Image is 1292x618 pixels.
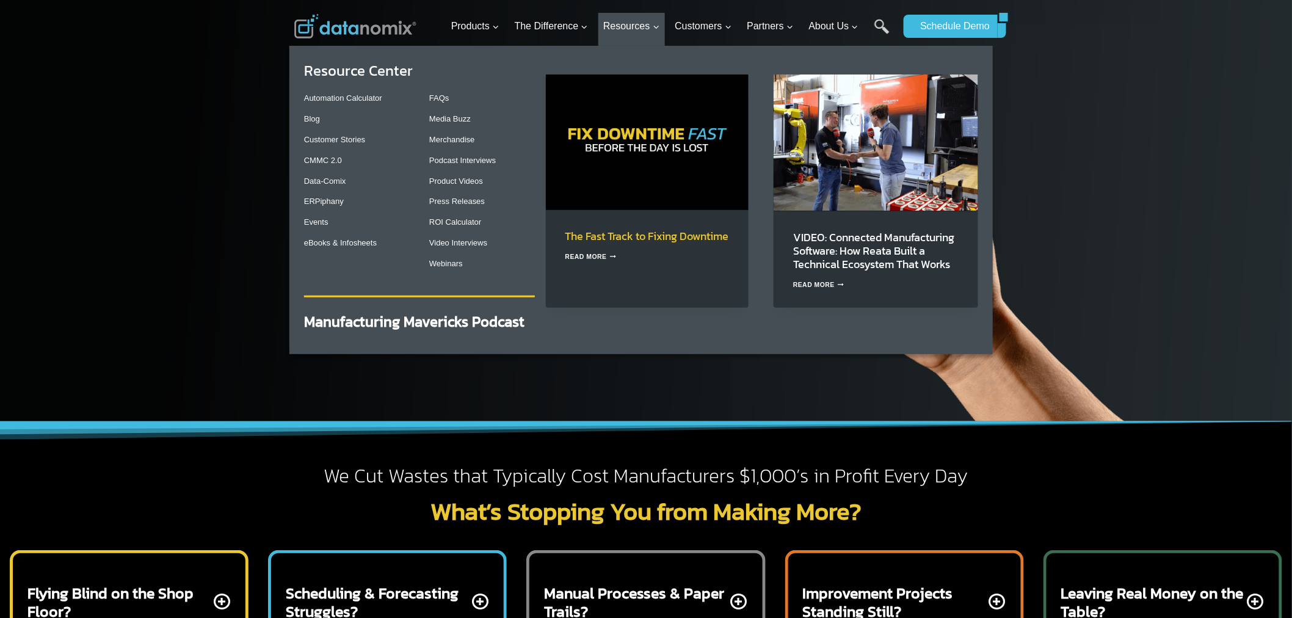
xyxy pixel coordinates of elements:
[304,217,328,227] a: Events
[275,51,330,62] span: Phone number
[809,18,859,34] span: About Us
[774,75,978,211] img: Reata’s Connected Manufacturing Software Ecosystem
[304,114,320,123] a: Blog
[793,229,954,272] a: VIDEO: Connected Manufacturing Software: How Reata Built a Technical Ecosystem That Works
[304,135,365,144] a: Customer Stories
[304,60,413,81] a: Resource Center
[429,93,449,103] a: FAQs
[546,75,749,209] img: Tackle downtime in real time. See how Datanomix Fast Track gives manufacturers instant visibility...
[603,18,659,34] span: Resources
[304,238,377,247] a: eBooks & Infosheets
[904,15,998,38] a: Schedule Demo
[446,7,898,46] nav: Primary Navigation
[304,197,344,206] a: ERPiphany
[874,19,890,46] a: Search
[565,228,729,244] a: The Fast Track to Fixing Downtime
[675,18,731,34] span: Customers
[429,156,496,165] a: Podcast Interviews
[304,156,342,165] a: CMMC 2.0
[429,238,487,247] a: Video Interviews
[166,272,206,281] a: Privacy Policy
[515,18,589,34] span: The Difference
[451,18,499,34] span: Products
[429,217,481,227] a: ROI Calculator
[565,253,617,260] a: Read More
[304,93,382,103] a: Automation Calculator
[429,176,483,186] a: Product Videos
[304,311,524,332] a: Manufacturing Mavericks Podcast
[429,259,463,268] a: Webinars
[294,463,998,489] h2: We Cut Wastes that Typically Cost Manufacturers $1,000’s in Profit Every Day
[275,1,314,12] span: Last Name
[304,176,346,186] a: Data-Comix
[429,135,474,144] a: Merchandise
[747,18,793,34] span: Partners
[793,282,844,288] a: Read More
[294,499,998,523] h2: What’s Stopping You from Making More?
[429,114,471,123] a: Media Buzz
[275,151,322,162] span: State/Region
[137,272,155,281] a: Terms
[429,197,485,206] a: Press Releases
[294,14,416,38] img: Datanomix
